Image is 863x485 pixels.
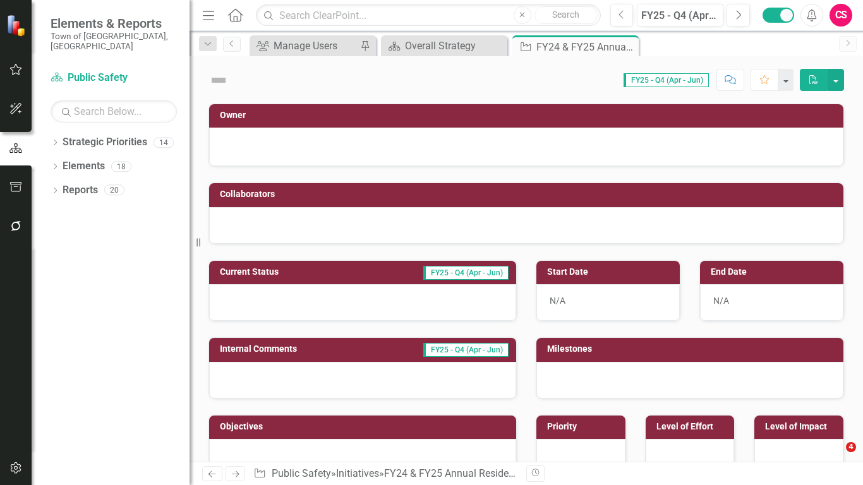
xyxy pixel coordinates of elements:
div: N/A [536,284,680,321]
div: 18 [111,161,131,172]
img: ClearPoint Strategy [6,14,28,36]
a: Reports [63,183,98,198]
div: 14 [154,137,174,148]
a: Strategic Priorities [63,135,147,150]
a: Overall Strategy [384,38,504,54]
h3: Current Status [220,267,337,277]
span: Search [552,9,579,20]
iframe: Intercom live chat [820,442,850,472]
div: 20 [104,185,124,196]
div: FY25 - Q4 (Apr - Jun) [641,8,719,23]
span: FY25 - Q4 (Apr - Jun) [423,266,509,280]
div: Manage Users [274,38,357,54]
div: FY24 & FY25 Annual Residential Sidewalk Repair Assistance Program [536,39,636,55]
h3: Objectives [220,422,510,431]
h3: Internal Comments [220,344,356,354]
h3: Level of Impact [765,422,837,431]
h3: Start Date [547,267,673,277]
h3: End Date [711,267,837,277]
h3: Owner [220,111,837,120]
input: Search ClearPoint... [256,4,600,27]
h3: Collaborators [220,189,837,199]
a: Public Safety [51,71,177,85]
h3: Milestones [547,344,837,354]
div: » » [253,467,517,481]
a: Manage Users [253,38,357,54]
h3: Priority [547,422,619,431]
input: Search Below... [51,100,177,123]
div: Overall Strategy [405,38,504,54]
span: FY25 - Q4 (Apr - Jun) [624,73,709,87]
button: FY25 - Q4 (Apr - Jun) [637,4,723,27]
div: FY24 & FY25 Annual Residential Sidewalk Repair Assistance Program [384,467,694,479]
span: Elements & Reports [51,16,177,31]
button: CS [830,4,852,27]
button: Search [534,6,598,24]
a: Initiatives [336,467,379,479]
small: Town of [GEOGRAPHIC_DATA], [GEOGRAPHIC_DATA] [51,31,177,52]
h3: Level of Effort [656,422,728,431]
img: Not Defined [208,70,229,90]
span: 4 [846,442,856,452]
div: N/A [700,284,843,321]
span: FY25 - Q4 (Apr - Jun) [423,343,509,357]
a: Public Safety [272,467,331,479]
a: Elements [63,159,105,174]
